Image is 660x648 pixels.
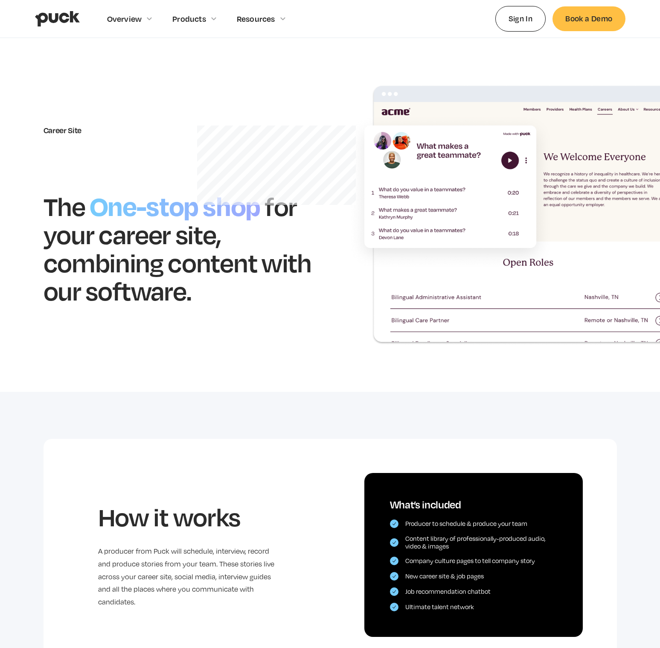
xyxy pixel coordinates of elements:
[85,187,265,223] h1: One-stop shop
[393,590,396,593] img: Checkmark icon
[405,603,474,611] div: Ultimate talent network
[495,6,546,31] a: Sign In
[405,557,535,565] div: Company culture pages to tell company story
[405,572,484,580] div: New career site & job pages
[393,522,396,525] img: Checkmark icon
[390,499,557,511] div: What’s included
[44,190,311,306] h1: for your career site, combining content with our software.
[393,605,396,609] img: Checkmark icon
[107,14,142,23] div: Overview
[44,126,313,135] div: Career Site
[44,190,85,222] h1: The
[237,14,275,23] div: Resources
[393,541,396,544] img: Checkmark icon
[405,520,527,528] div: Producer to schedule & produce your team
[405,588,491,595] div: Job recommendation chatbot
[98,545,276,609] p: A producer from Puck will schedule, interview, record and produce stories from your team. These s...
[405,535,557,550] div: Content library of professionally-produced audio, video & images
[393,575,396,578] img: Checkmark icon
[552,6,625,31] a: Book a Demo
[98,502,276,531] h2: How it works
[393,559,396,563] img: Checkmark icon
[172,14,206,23] div: Products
